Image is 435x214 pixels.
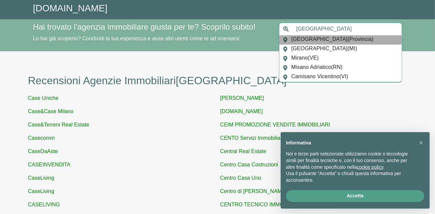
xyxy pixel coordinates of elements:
span: Camisano Vicentino ( VI ) [291,73,348,82]
a: Centro Casa Uno [220,175,261,181]
a: Case&Case Milano [28,108,73,114]
h4: Hai trovato l’agenzia immobiliare giusta per te? Scoprilo subito! [33,22,271,32]
a: Casecomm [28,135,55,141]
a: CENTRO TECNICO IMMOBILIARE [220,202,304,207]
a: cookie policy - il link si apre in una nuova scheda [357,164,383,170]
a: [PERSON_NAME] [220,95,264,101]
p: Noi e terze parti selezionate utilizziamo cookie o tecnologie simili per finalità tecniche e, con... [286,151,414,170]
a: CaseLiving [28,175,54,181]
a: [DOMAIN_NAME] [33,3,107,13]
h2: Informativa [286,140,414,146]
span: × [419,139,423,146]
h1: Recensioni Agenzie Immobiliari [GEOGRAPHIC_DATA] [28,74,407,87]
a: CASELIVING [28,202,60,207]
span: [GEOGRAPHIC_DATA] ( Provincia ) [291,35,373,45]
a: Case Uniche [28,95,59,101]
a: CaseDaAste [28,148,58,154]
a: CASEINVENDITA [28,162,71,167]
span: Mirano ( VE ) [291,54,319,63]
a: Case&Terreni Real Estate [28,122,89,127]
input: Inserisci area di ricerca (Comune o Provincia) [292,23,402,35]
span: Misano Adriatico ( RN ) [291,63,343,73]
a: CEIM PROMOZIONE VENDITE IMMOBILIARI [220,122,330,127]
a: Centro Casa Costruzioni [220,162,278,167]
a: Central Real Estate [220,148,266,154]
span: [GEOGRAPHIC_DATA] ( MI ) [291,45,357,54]
p: Usa il pulsante “Accetta” o chiudi questa informativa per acconsentire. [286,170,414,183]
a: CENTO Servizi Immobiliari [220,135,283,141]
p: Lo hai già scoperto? Condividi la tua esperienza e aiuta altri utenti come te ad orientarsi [33,35,271,43]
button: Chiudi questa informativa [416,137,426,148]
button: Accetta [286,190,424,202]
a: CaseLiving [28,188,54,194]
a: Centro di [PERSON_NAME] & C. S.A.S. [220,188,315,194]
a: [DOMAIN_NAME] [220,108,263,114]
